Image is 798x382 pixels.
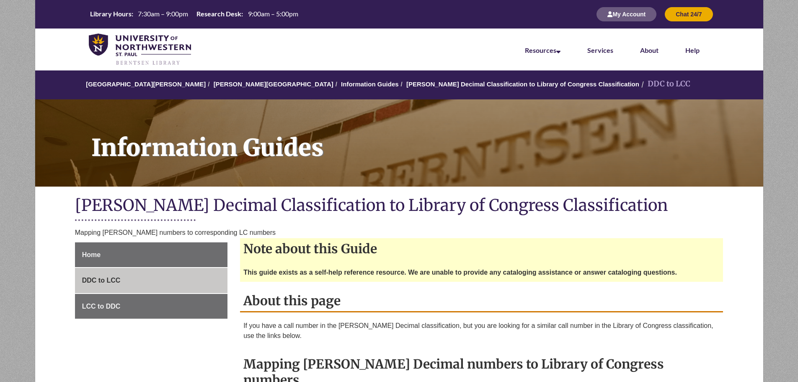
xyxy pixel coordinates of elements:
[341,81,399,88] a: Information Guides
[665,10,713,18] a: Chat 24/7
[82,277,121,284] span: DDC to LCC
[640,46,659,54] a: About
[138,10,188,18] span: 7:30am – 9:00pm
[240,238,723,259] h2: Note about this Guide
[87,9,302,18] table: Hours Today
[248,10,298,18] span: 9:00am – 5:00pm
[525,46,560,54] a: Resources
[597,10,656,18] a: My Account
[87,9,134,18] th: Library Hours:
[193,9,244,18] th: Research Desk:
[75,268,227,293] a: DDC to LCC
[587,46,613,54] a: Services
[597,7,656,21] button: My Account
[243,269,677,276] strong: This guide exists as a self-help reference resource. We are unable to provide any cataloging assi...
[214,81,333,88] a: [PERSON_NAME][GEOGRAPHIC_DATA]
[75,195,723,217] h1: [PERSON_NAME] Decimal Classification to Library of Congress Classification
[89,34,191,66] img: UNWSP Library Logo
[75,229,276,236] span: Mapping [PERSON_NAME] numbers to corresponding LC numbers
[75,242,227,319] div: Guide Page Menu
[406,81,639,88] a: [PERSON_NAME] Decimal Classification to Library of Congress Classification
[82,99,763,176] h1: Information Guides
[75,294,227,319] a: LCC to DDC
[35,99,763,187] a: Information Guides
[243,321,720,341] p: If you have a call number in the [PERSON_NAME] Decimal classification, but you are looking for a ...
[86,81,206,88] a: [GEOGRAPHIC_DATA][PERSON_NAME]
[75,242,227,268] a: Home
[82,303,121,310] span: LCC to DDC
[240,290,723,312] h2: About this page
[685,46,700,54] a: Help
[87,9,302,19] a: Hours Today
[82,251,101,258] span: Home
[665,7,713,21] button: Chat 24/7
[639,78,690,90] li: DDC to LCC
